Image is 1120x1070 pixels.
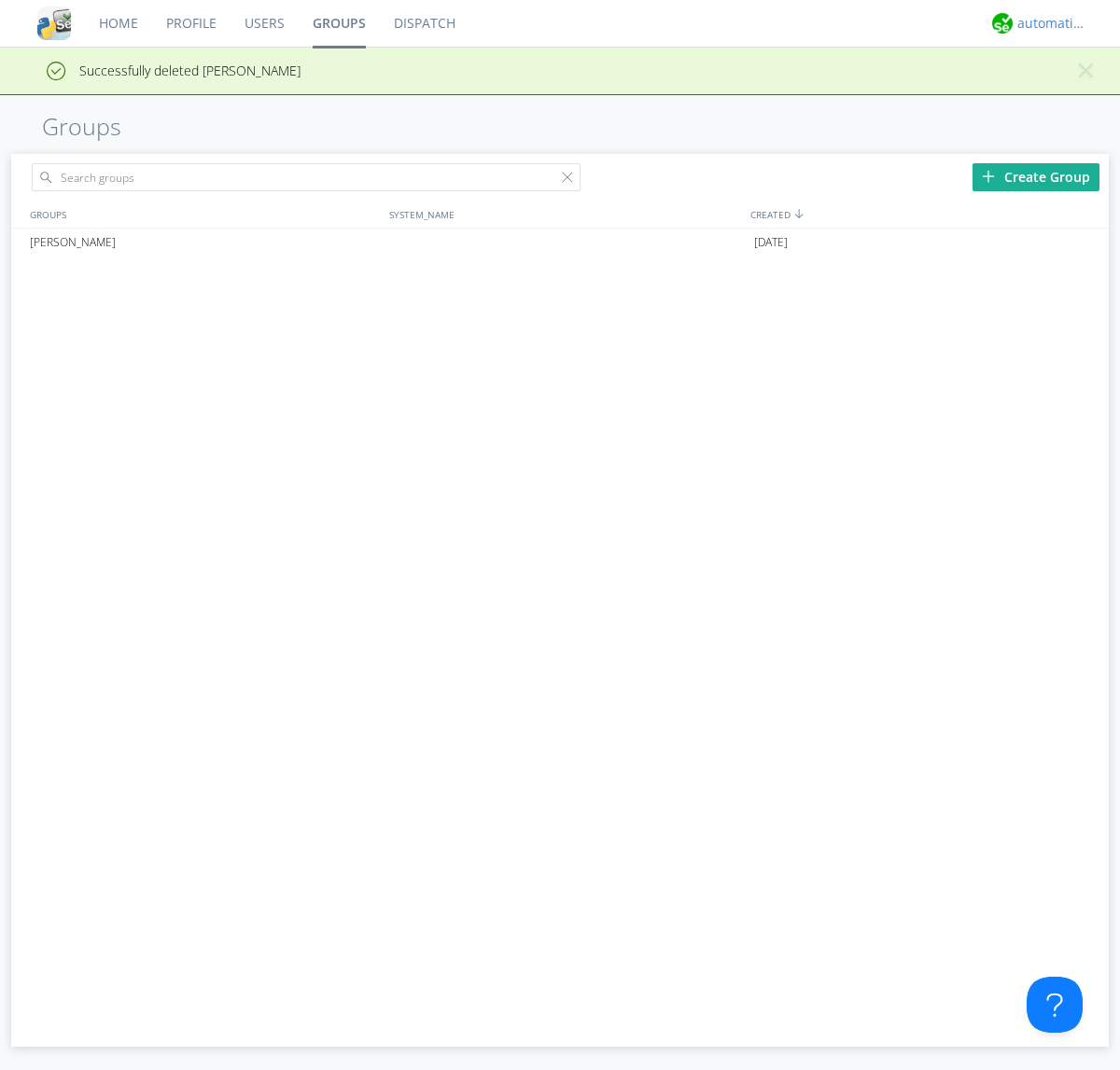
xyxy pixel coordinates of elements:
[992,13,1013,34] img: d2d01cd9b4174d08988066c6d424eccd
[746,201,1109,228] div: CREATED
[754,229,788,257] span: [DATE]
[14,62,301,79] span: Successfully deleted [PERSON_NAME]
[1017,14,1087,33] div: automation+atlas
[25,229,385,257] div: [PERSON_NAME]
[973,163,1099,191] div: Create Group
[385,201,746,228] div: SYSTEM_NAME
[1027,977,1083,1033] iframe: Toggle Customer Support
[25,201,380,228] div: GROUPS
[982,170,995,183] img: plus.svg
[37,7,71,40] img: cddb5a64eb264b2086981ab96f4c1ba7
[32,163,581,191] input: Search groups
[11,229,1109,257] a: [PERSON_NAME][DATE]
